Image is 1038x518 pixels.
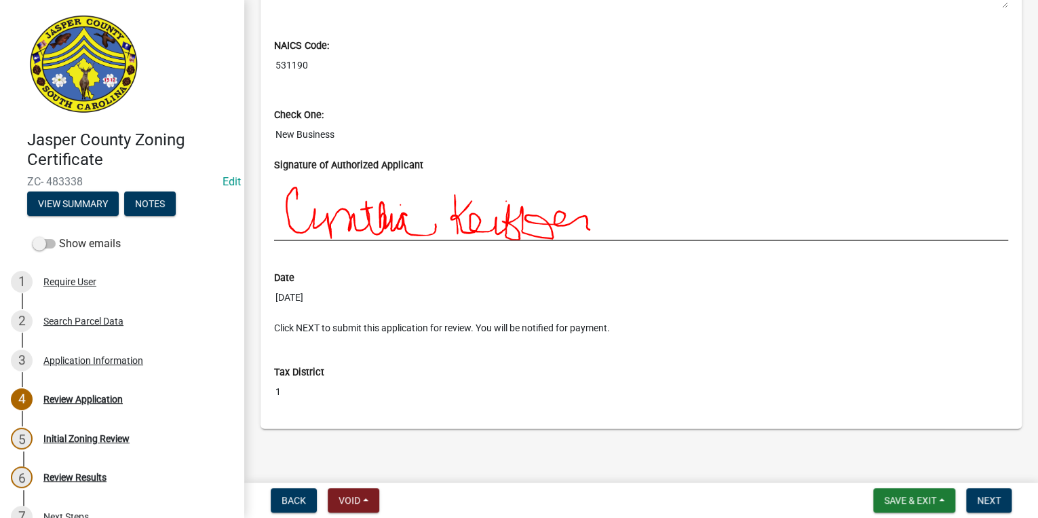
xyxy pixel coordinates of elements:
[328,488,379,513] button: Void
[274,41,329,50] label: NAICS Code:
[282,495,306,506] span: Back
[11,428,33,449] div: 5
[27,199,119,210] wm-modal-confirm: Summary
[11,310,33,332] div: 2
[11,388,33,410] div: 4
[124,199,176,210] wm-modal-confirm: Notes
[27,191,119,216] button: View Summary
[11,350,33,371] div: 3
[11,271,33,293] div: 1
[274,172,974,240] img: 7J0AAAAASUVORK5CYII=
[274,273,294,282] label: Date
[43,316,123,326] div: Search Parcel Data
[33,236,121,252] label: Show emails
[11,466,33,488] div: 6
[873,488,955,513] button: Save & Exit
[27,175,217,188] span: ZC- 483338
[43,277,96,286] div: Require User
[124,191,176,216] button: Notes
[223,175,241,188] a: Edit
[223,175,241,188] wm-modal-confirm: Edit Application Number
[43,473,107,482] div: Review Results
[977,495,1001,506] span: Next
[274,110,324,119] label: Check One:
[274,320,1008,335] p: Click NEXT to submit this application for review. You will be notified for payment.
[271,488,317,513] button: Back
[43,434,130,443] div: Initial Zoning Review
[43,394,123,404] div: Review Application
[274,160,423,170] label: Signature of Authorized Applicant
[966,488,1012,513] button: Next
[27,14,140,116] img: Jasper County, South Carolina
[274,367,324,377] label: Tax District
[884,495,936,506] span: Save & Exit
[27,130,233,170] h4: Jasper County Zoning Certificate
[43,356,143,365] div: Application Information
[339,495,360,506] span: Void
